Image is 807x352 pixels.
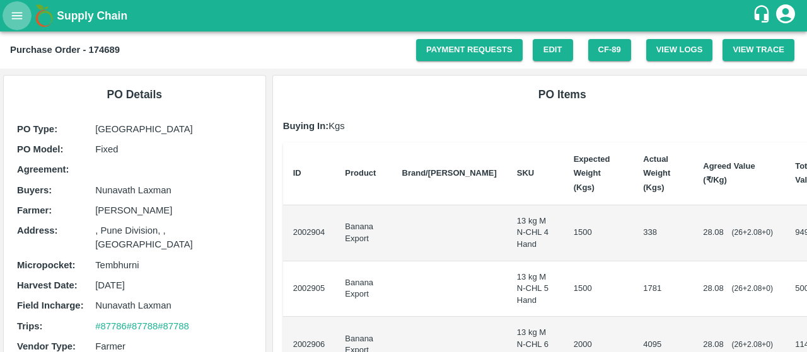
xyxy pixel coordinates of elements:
[127,321,158,331] a: #87788
[95,122,252,136] p: [GEOGRAPHIC_DATA]
[633,205,693,261] td: 338
[774,3,797,29] div: account of current user
[588,39,631,61] button: CF-89
[293,168,301,178] b: ID
[3,1,32,30] button: open drawer
[517,168,534,178] b: SKU
[335,261,392,317] td: Banana Export
[17,260,75,270] b: Micropocket :
[95,278,252,292] p: [DATE]
[17,321,42,331] b: Trips :
[762,284,770,293] span: + 0
[507,205,564,261] td: 13 kg M N-CHL 4 Hand
[95,321,127,331] a: #87786
[703,283,724,293] span: 28.08
[10,45,120,55] b: Purchase Order - 174689
[762,340,770,349] span: + 0
[633,261,693,317] td: 1781
[17,124,57,134] b: PO Type :
[703,339,724,349] span: 28.08
[283,121,329,131] b: Buying In:
[95,203,252,217] p: [PERSON_NAME]
[335,205,392,261] td: Banana Export
[723,39,794,61] button: View Trace
[17,144,63,154] b: PO Model :
[574,154,610,192] b: Expected Weight (Kgs)
[345,168,376,178] b: Product
[402,168,497,178] b: Brand/[PERSON_NAME]
[14,86,255,103] h6: PO Details
[564,261,634,317] td: 1500
[17,341,76,351] b: Vendor Type :
[732,340,773,349] span: ( 26 + 2.08 )
[564,205,634,261] td: 1500
[703,227,724,237] span: 28.08
[732,284,773,293] span: ( 26 + 2.08 )
[17,164,69,174] b: Agreement:
[17,280,78,290] b: Harvest Date :
[643,154,670,192] b: Actual Weight (Kgs)
[732,228,773,237] span: ( 26 + 2.08 )
[95,258,252,272] p: Tembhurni
[158,321,189,331] a: #87788
[283,261,335,317] td: 2002905
[95,142,252,156] p: Fixed
[533,39,573,61] a: Edit
[283,205,335,261] td: 2002904
[762,228,770,237] span: + 0
[17,185,52,195] b: Buyers :
[95,224,252,252] p: , Pune Division, , [GEOGRAPHIC_DATA]
[32,3,57,28] img: logo
[507,261,564,317] td: 13 kg M N-CHL 5 Hand
[17,205,52,215] b: Farmer :
[752,4,774,27] div: customer-support
[17,300,84,310] b: Field Incharge :
[646,39,713,61] button: View Logs
[416,39,523,61] a: Payment Requests
[17,225,57,236] b: Address :
[703,161,755,185] b: Agreed Value (₹/Kg)
[95,298,252,312] p: Nunavath Laxman
[95,183,252,197] p: Nunavath Laxman
[57,9,127,22] b: Supply Chain
[57,7,752,25] a: Supply Chain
